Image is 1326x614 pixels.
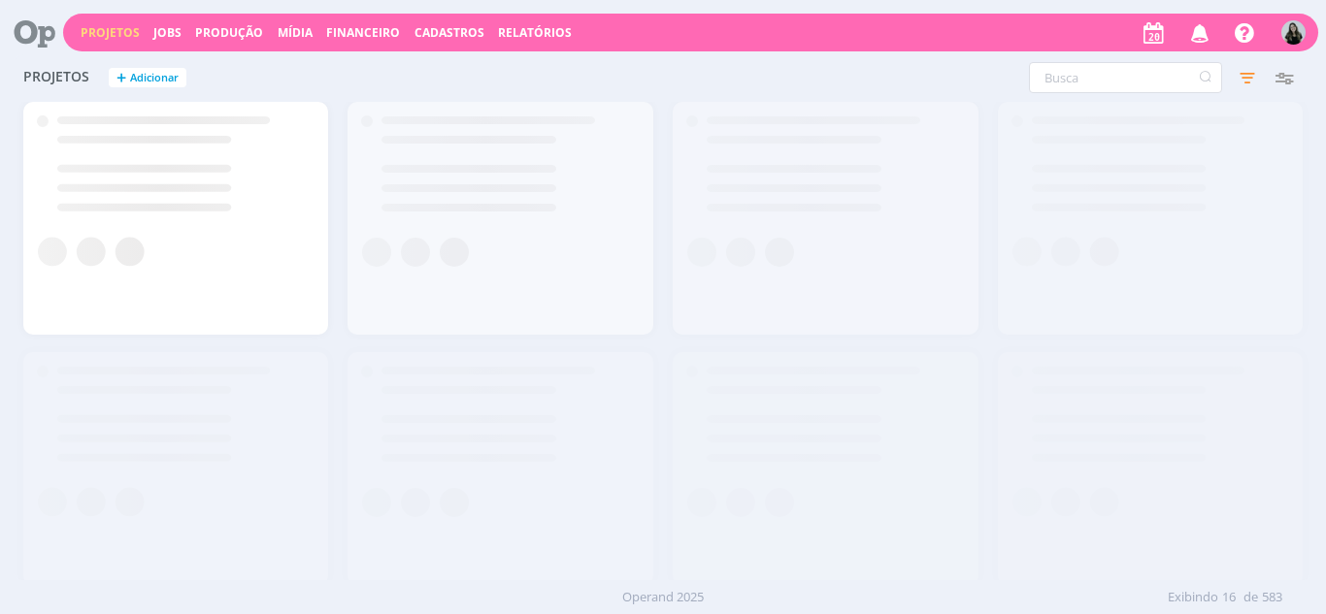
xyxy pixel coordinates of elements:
a: Jobs [153,24,182,41]
a: Financeiro [326,24,400,41]
button: Mídia [272,25,318,41]
span: Projetos [23,69,89,85]
img: V [1281,20,1306,45]
span: de [1243,588,1258,607]
button: Financeiro [320,25,406,41]
span: Exibindo [1168,588,1218,607]
button: Projetos [75,25,146,41]
span: 583 [1262,588,1282,607]
span: Adicionar [130,72,179,84]
button: Produção [189,25,269,41]
input: Busca [1029,62,1222,93]
a: Mídia [278,24,313,41]
button: V [1280,16,1307,49]
a: Projetos [81,24,140,41]
button: Cadastros [409,25,490,41]
span: + [116,68,126,88]
button: Relatórios [492,25,578,41]
button: +Adicionar [109,68,186,88]
button: Jobs [148,25,187,41]
span: 16 [1222,588,1236,607]
a: Relatórios [498,24,572,41]
span: Cadastros [414,24,484,41]
a: Produção [195,24,263,41]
